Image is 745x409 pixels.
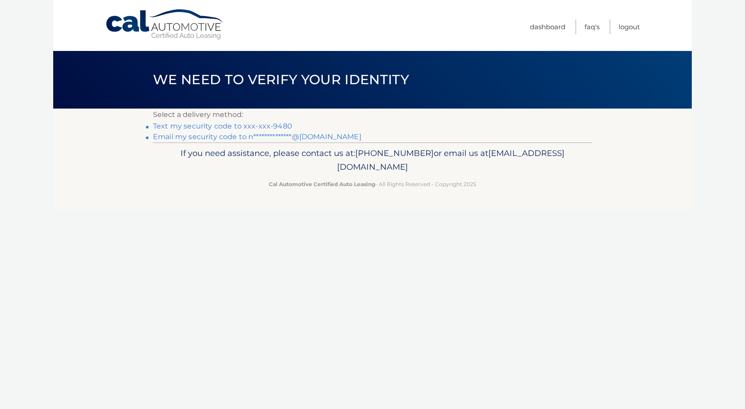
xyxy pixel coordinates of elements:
[153,109,592,121] p: Select a delivery method:
[159,179,586,189] p: - All Rights Reserved - Copyright 2025
[619,19,640,34] a: Logout
[530,19,565,34] a: Dashboard
[153,122,292,130] a: Text my security code to xxx-xxx-9480
[355,148,434,158] span: [PHONE_NUMBER]
[159,146,586,175] p: If you need assistance, please contact us at: or email us at
[105,9,225,40] a: Cal Automotive
[153,71,409,88] span: We need to verify your identity
[269,181,375,187] strong: Cal Automotive Certified Auto Leasing
[584,19,600,34] a: FAQ's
